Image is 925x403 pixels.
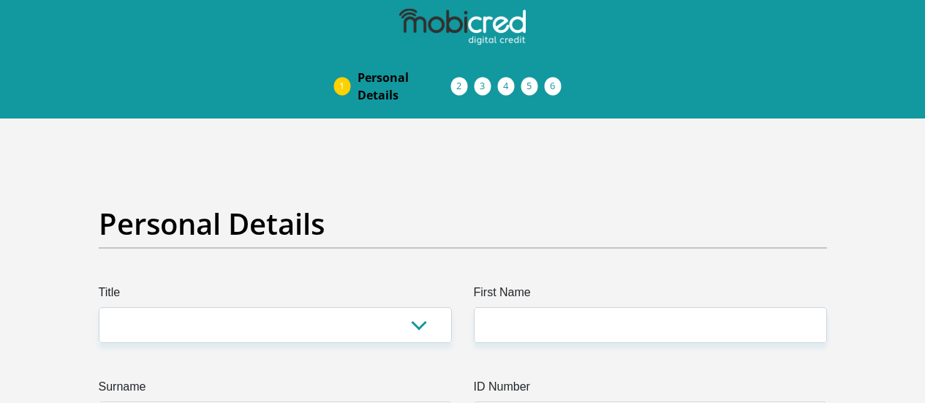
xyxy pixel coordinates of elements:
[99,378,452,402] label: Surname
[474,284,827,307] label: First Name
[99,284,452,307] label: Title
[399,9,525,45] img: mobicred logo
[99,206,827,241] h2: Personal Details
[474,307,827,343] input: First Name
[474,378,827,402] label: ID Number
[346,63,463,110] a: PersonalDetails
[358,69,451,104] span: Personal Details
